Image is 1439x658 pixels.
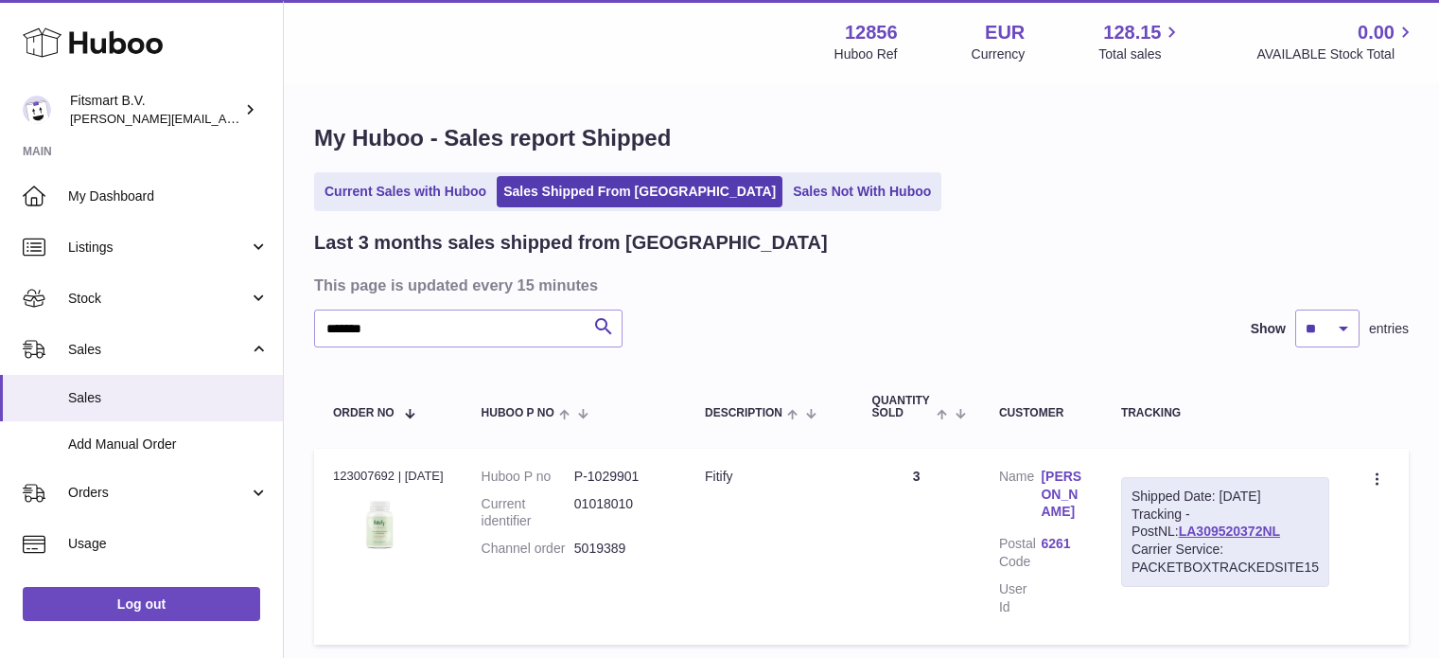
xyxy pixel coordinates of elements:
h3: This page is updated every 15 minutes [314,275,1404,295]
span: Quantity Sold [872,395,932,419]
dt: Postal Code [999,535,1041,571]
span: entries [1369,320,1409,338]
dt: Channel order [482,540,574,558]
div: Currency [972,45,1026,63]
dt: Current identifier [482,495,574,531]
span: Add Manual Order [68,436,269,453]
dd: 5019389 [574,540,667,558]
strong: 12856 [845,20,898,45]
a: 128.15 Total sales [1098,20,1183,63]
span: 128.15 [1103,20,1161,45]
strong: EUR [985,20,1025,45]
div: Tracking [1121,407,1329,419]
span: My Dashboard [68,187,269,205]
img: 128561739542540.png [333,490,428,558]
a: [PERSON_NAME] [1041,468,1082,522]
dd: 01018010 [574,495,667,531]
span: AVAILABLE Stock Total [1256,45,1416,63]
span: 0.00 [1358,20,1395,45]
img: jonathan@leaderoo.com [23,96,51,124]
a: Current Sales with Huboo [318,176,493,207]
h1: My Huboo - Sales report Shipped [314,123,1409,153]
div: Huboo Ref [834,45,898,63]
a: Log out [23,587,260,621]
span: Description [705,407,782,419]
h2: Last 3 months sales shipped from [GEOGRAPHIC_DATA] [314,230,828,256]
div: Shipped Date: [DATE] [1132,488,1319,506]
a: 6261 [1041,535,1082,553]
span: Orders [68,484,249,502]
div: Carrier Service: PACKETBOXTRACKEDSITE15 [1132,541,1319,577]
span: Usage [68,535,269,553]
span: Stock [68,290,249,308]
span: Huboo P no [482,407,554,419]
div: 123007692 | [DATE] [333,468,444,485]
div: Tracking - PostNL: [1121,477,1329,587]
span: [PERSON_NAME][EMAIL_ADDRESS][DOMAIN_NAME] [70,111,379,126]
span: Sales [68,341,249,359]
td: 3 [853,449,980,645]
dd: P-1029901 [574,468,667,486]
dt: User Id [999,580,1041,616]
div: Fitify [705,468,834,486]
div: Customer [999,407,1083,419]
a: Sales Shipped From [GEOGRAPHIC_DATA] [497,176,782,207]
a: Sales Not With Huboo [786,176,938,207]
div: Fitsmart B.V. [70,92,240,128]
label: Show [1251,320,1286,338]
span: Total sales [1098,45,1183,63]
span: Order No [333,407,395,419]
a: LA309520372NL [1179,524,1280,539]
span: Sales [68,389,269,407]
dt: Huboo P no [482,468,574,486]
dt: Name [999,468,1041,526]
span: Listings [68,239,249,257]
a: 0.00 AVAILABLE Stock Total [1256,20,1416,63]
